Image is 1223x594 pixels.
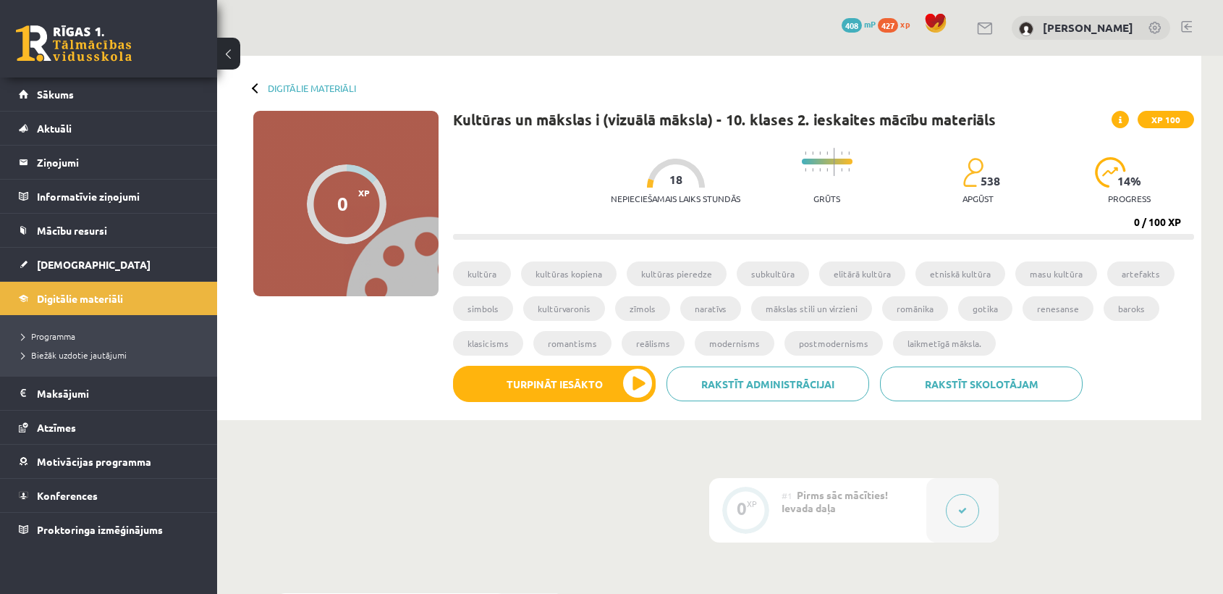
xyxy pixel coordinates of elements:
[962,193,994,204] p: apgūst
[453,111,996,128] h1: Kultūras un mākslas i (vizuālā māksla) - 10. klases 2. ieskaites mācību materiāls
[1107,262,1175,286] li: artefakts
[1019,22,1033,36] img: Zenta Viktorija Amoliņa
[19,248,199,281] a: [DEMOGRAPHIC_DATA]
[669,173,682,186] span: 18
[37,258,151,271] span: [DEMOGRAPHIC_DATA]
[805,151,806,155] img: icon-short-line-57e1e144782c952c97e751825c79c345078a6d821885a25fce030b3d8c18986b.svg
[19,377,199,410] a: Maksājumi
[882,296,948,321] li: romānika
[782,490,792,501] span: #1
[819,151,821,155] img: icon-short-line-57e1e144782c952c97e751825c79c345078a6d821885a25fce030b3d8c18986b.svg
[19,112,199,145] a: Aktuāli
[37,180,199,213] legend: Informatīvie ziņojumi
[19,479,199,512] a: Konferences
[268,83,356,93] a: Digitālie materiāli
[37,455,151,468] span: Motivācijas programma
[880,367,1083,401] a: Rakstīt skolotājam
[37,523,163,536] span: Proktoringa izmēģinājums
[841,151,842,155] img: icon-short-line-57e1e144782c952c97e751825c79c345078a6d821885a25fce030b3d8c18986b.svg
[19,282,199,315] a: Digitālie materiāli
[826,168,828,172] img: icon-short-line-57e1e144782c952c97e751825c79c345078a6d821885a25fce030b3d8c18986b.svg
[622,331,685,356] li: reālisms
[1023,296,1093,321] li: renesanse
[782,488,888,514] span: Pirms sāc mācīties! Ievada daļa
[1043,20,1133,35] a: [PERSON_NAME]
[813,193,840,204] p: Grūts
[751,296,872,321] li: mākslas stili un virzieni
[737,502,747,515] div: 0
[453,296,513,321] li: simbols
[521,262,617,286] li: kultūras kopiena
[915,262,1005,286] li: etniskā kultūra
[1108,193,1151,204] p: progress
[523,296,605,321] li: kultūrvaronis
[1015,262,1097,286] li: masu kultūra
[337,193,348,214] div: 0
[1138,111,1194,128] span: XP 100
[19,411,199,444] a: Atzīmes
[37,146,199,179] legend: Ziņojumi
[878,18,917,30] a: 427 xp
[819,262,905,286] li: elitārā kultūra
[695,331,774,356] li: modernisms
[453,366,656,402] button: Turpināt iesākto
[19,78,199,111] a: Sākums
[981,175,1000,188] span: 538
[737,262,809,286] li: subkultūra
[611,193,740,204] p: Nepieciešamais laiks stundās
[22,330,75,342] span: Programma
[834,148,835,176] img: icon-long-line-d9ea69661e0d244f92f715978eff75569469978d946b2353a9bb055b3ed8787d.svg
[22,349,127,361] span: Biežāk uzdotie jautājumi
[37,88,74,101] span: Sākums
[37,292,123,305] span: Digitālie materiāli
[848,168,850,172] img: icon-short-line-57e1e144782c952c97e751825c79c345078a6d821885a25fce030b3d8c18986b.svg
[19,445,199,478] a: Motivācijas programma
[22,348,203,361] a: Biežāk uzdotie jautājumi
[19,146,199,179] a: Ziņojumi
[1104,296,1159,321] li: baroks
[962,157,983,188] img: students-c634bb4e5e11cddfef0936a35e636f08e4e9abd3cc4e673bd6f9a4125e45ecb1.svg
[878,18,898,33] span: 427
[841,168,842,172] img: icon-short-line-57e1e144782c952c97e751825c79c345078a6d821885a25fce030b3d8c18986b.svg
[958,296,1012,321] li: gotika
[842,18,876,30] a: 408 mP
[784,331,883,356] li: postmodernisms
[19,214,199,247] a: Mācību resursi
[358,188,370,198] span: XP
[805,168,806,172] img: icon-short-line-57e1e144782c952c97e751825c79c345078a6d821885a25fce030b3d8c18986b.svg
[826,151,828,155] img: icon-short-line-57e1e144782c952c97e751825c79c345078a6d821885a25fce030b3d8c18986b.svg
[37,421,76,434] span: Atzīmes
[453,331,523,356] li: klasicisms
[900,18,910,30] span: xp
[16,25,132,62] a: Rīgas 1. Tālmācības vidusskola
[615,296,670,321] li: zīmols
[37,122,72,135] span: Aktuāli
[1117,175,1142,188] span: 14 %
[37,489,98,502] span: Konferences
[19,513,199,546] a: Proktoringa izmēģinājums
[864,18,876,30] span: mP
[893,331,996,356] li: laikmetīgā māksla.
[666,367,869,401] a: Rakstīt administrācijai
[37,377,199,410] legend: Maksājumi
[1095,157,1126,188] img: icon-progress-161ccf0a02000e728c5f80fcf4c31c7af3da0e1684b2b1d7c360e028c24a22f1.svg
[22,330,203,343] a: Programma
[812,168,813,172] img: icon-short-line-57e1e144782c952c97e751825c79c345078a6d821885a25fce030b3d8c18986b.svg
[37,224,107,237] span: Mācību resursi
[19,180,199,213] a: Informatīvie ziņojumi
[453,262,511,286] li: kultūra
[812,151,813,155] img: icon-short-line-57e1e144782c952c97e751825c79c345078a6d821885a25fce030b3d8c18986b.svg
[842,18,862,33] span: 408
[627,262,727,286] li: kultūras pieredze
[680,296,741,321] li: naratīvs
[819,168,821,172] img: icon-short-line-57e1e144782c952c97e751825c79c345078a6d821885a25fce030b3d8c18986b.svg
[848,151,850,155] img: icon-short-line-57e1e144782c952c97e751825c79c345078a6d821885a25fce030b3d8c18986b.svg
[533,331,611,356] li: romantisms
[747,500,757,508] div: XP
